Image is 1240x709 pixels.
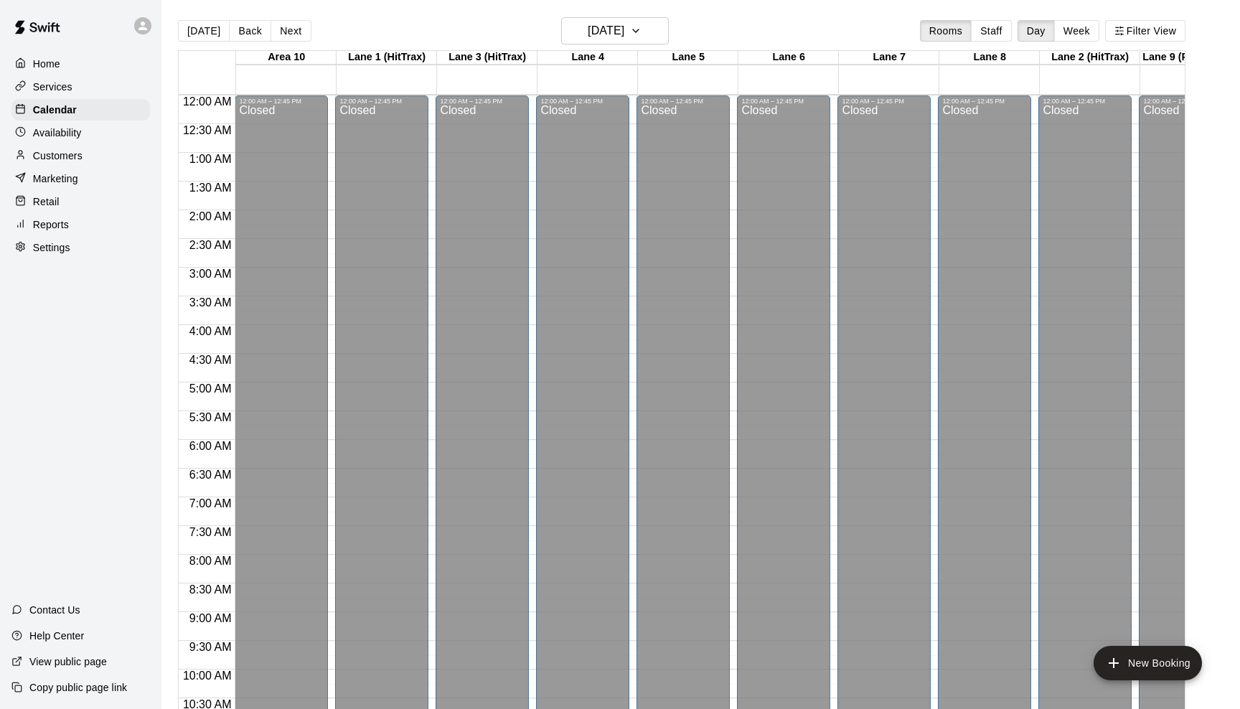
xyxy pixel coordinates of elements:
[588,21,624,41] h6: [DATE]
[561,17,669,44] button: [DATE]
[186,153,235,165] span: 1:00 AM
[178,20,230,42] button: [DATE]
[186,239,235,251] span: 2:30 AM
[11,99,150,121] a: Calendar
[1018,20,1055,42] button: Day
[186,182,235,194] span: 1:30 AM
[239,98,324,105] div: 12:00 AM – 12:45 PM
[11,214,150,235] a: Reports
[236,51,337,65] div: Area 10
[942,98,1027,105] div: 12:00 AM – 12:45 PM
[29,629,84,643] p: Help Center
[638,51,738,65] div: Lane 5
[33,57,60,71] p: Home
[29,680,127,695] p: Copy public page link
[939,51,1040,65] div: Lane 8
[11,53,150,75] a: Home
[537,51,638,65] div: Lane 4
[179,124,235,136] span: 12:30 AM
[1054,20,1099,42] button: Week
[186,612,235,624] span: 9:00 AM
[11,122,150,144] a: Availability
[1105,20,1185,42] button: Filter View
[11,191,150,212] a: Retail
[1143,98,1228,105] div: 12:00 AM – 12:45 PM
[842,98,926,105] div: 12:00 AM – 12:45 PM
[186,440,235,452] span: 6:00 AM
[33,172,78,186] p: Marketing
[1040,51,1140,65] div: Lane 2 (HitTrax)
[186,210,235,222] span: 2:00 AM
[339,98,424,105] div: 12:00 AM – 12:45 PM
[186,555,235,567] span: 8:00 AM
[229,20,271,42] button: Back
[33,80,72,94] p: Services
[33,217,69,232] p: Reports
[33,194,60,209] p: Retail
[11,237,150,258] a: Settings
[186,354,235,366] span: 4:30 AM
[1043,98,1127,105] div: 12:00 AM – 12:45 PM
[11,145,150,166] a: Customers
[33,126,82,140] p: Availability
[186,382,235,395] span: 5:00 AM
[1094,646,1202,680] button: add
[186,641,235,653] span: 9:30 AM
[186,526,235,538] span: 7:30 AM
[29,603,80,617] p: Contact Us
[738,51,839,65] div: Lane 6
[33,149,83,163] p: Customers
[33,103,77,117] p: Calendar
[437,51,537,65] div: Lane 3 (HitTrax)
[440,98,525,105] div: 12:00 AM – 12:45 PM
[179,95,235,108] span: 12:00 AM
[971,20,1012,42] button: Staff
[271,20,311,42] button: Next
[186,497,235,510] span: 7:00 AM
[741,98,826,105] div: 12:00 AM – 12:45 PM
[186,583,235,596] span: 8:30 AM
[186,469,235,481] span: 6:30 AM
[641,98,725,105] div: 12:00 AM – 12:45 PM
[337,51,437,65] div: Lane 1 (HitTrax)
[179,670,235,682] span: 10:00 AM
[186,411,235,423] span: 5:30 AM
[540,98,625,105] div: 12:00 AM – 12:45 PM
[186,296,235,309] span: 3:30 AM
[11,168,150,189] a: Marketing
[29,654,107,669] p: View public page
[11,76,150,98] a: Services
[186,268,235,280] span: 3:00 AM
[33,240,70,255] p: Settings
[920,20,972,42] button: Rooms
[186,325,235,337] span: 4:00 AM
[839,51,939,65] div: Lane 7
